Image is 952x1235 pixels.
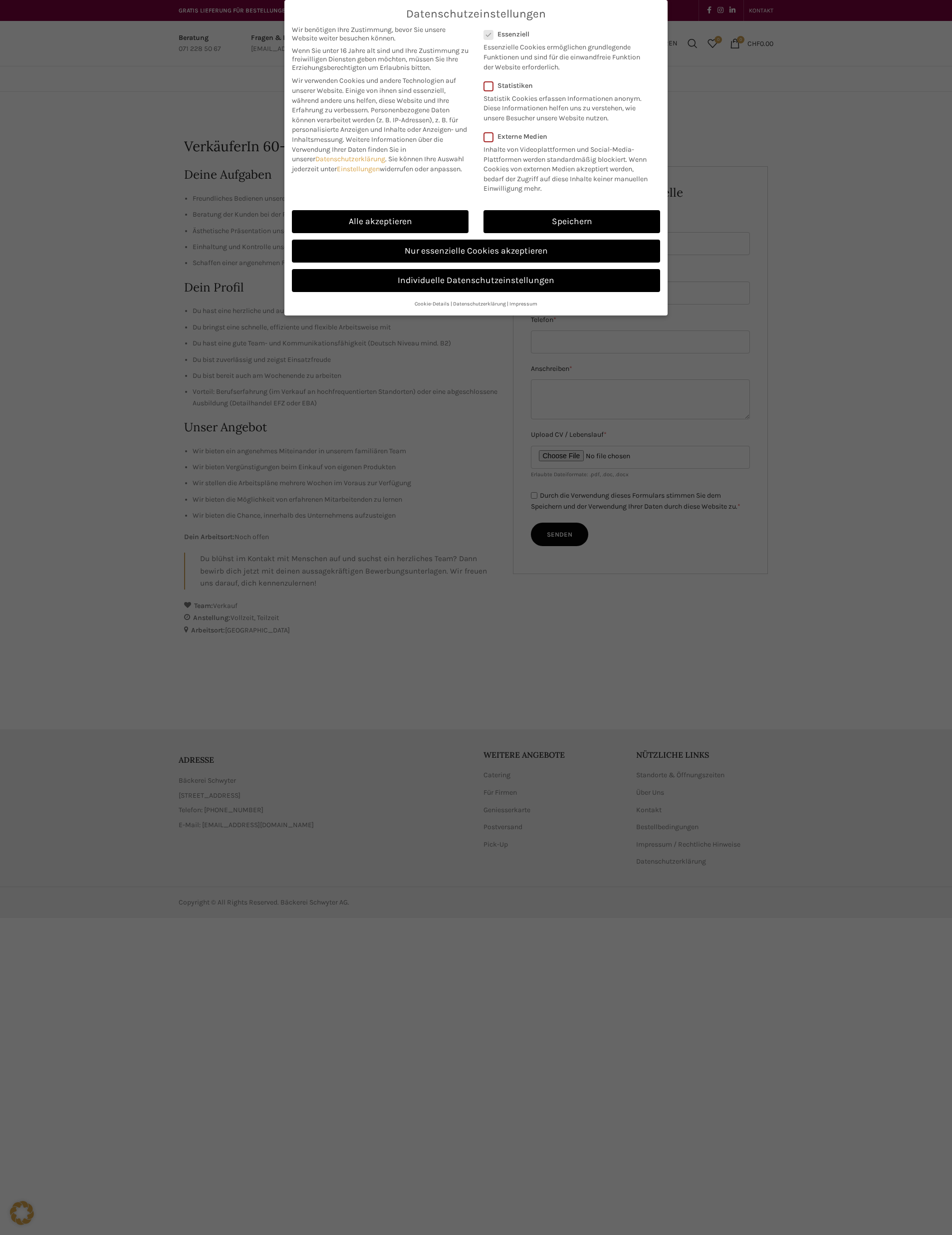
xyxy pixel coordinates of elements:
span: Wenn Sie unter 16 Jahre alt sind und Ihre Zustimmung zu freiwilligen Diensten geben möchten, müss... [292,46,469,72]
a: Individuelle Datenschutzeinstellungen [292,269,660,292]
span: Personenbezogene Daten können verarbeitet werden (z. B. IP-Adressen), z. B. für personalisierte A... [292,106,467,144]
span: Datenschutzeinstellungen [406,7,546,20]
label: Externe Medien [483,132,654,141]
a: Speichern [483,210,660,233]
label: Statistiken [483,81,647,90]
label: Essenziell [483,30,647,38]
p: Essenzielle Cookies ermöglichen grundlegende Funktionen und sind für die einwandfreie Funktion de... [483,38,647,72]
a: Nur essenzielle Cookies akzeptieren [292,240,660,263]
span: Sie können Ihre Auswahl jederzeit unter widerrufen oder anpassen. [292,155,464,173]
a: Datenschutzerklärung [453,301,506,307]
span: Weitere Informationen über die Verwendung Ihrer Daten finden Sie in unserer . [292,135,443,163]
span: Wir verwenden Cookies und andere Technologien auf unserer Website. Einige von ihnen sind essenzie... [292,76,456,114]
a: Einstellungen [337,165,380,173]
a: Cookie-Details [415,301,450,307]
p: Statistik Cookies erfassen Informationen anonym. Diese Informationen helfen uns zu verstehen, wie... [483,90,647,123]
p: Inhalte von Videoplattformen und Social-Media-Plattformen werden standardmäßig blockiert. Wenn Co... [483,141,654,194]
span: Wir benötigen Ihre Zustimmung, bevor Sie unsere Website weiter besuchen können. [292,25,469,42]
a: Datenschutzerklärung [315,155,385,163]
a: Impressum [509,301,537,307]
a: Alle akzeptieren [292,210,469,233]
